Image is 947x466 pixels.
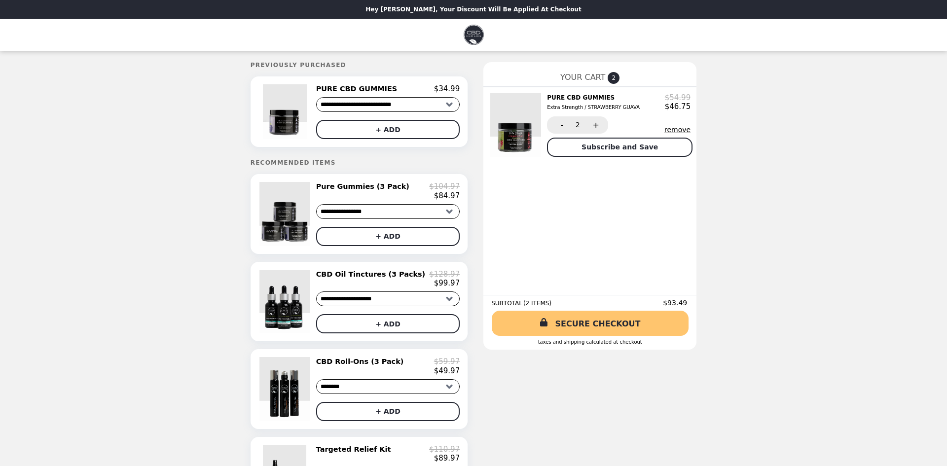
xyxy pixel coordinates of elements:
[434,191,460,200] p: $84.97
[316,357,408,366] h2: CBD Roll-Ons (3 Pack)
[434,454,460,463] p: $89.97
[316,182,413,191] h2: Pure Gummies (3 Pack)
[259,182,313,246] img: Pure Gummies (3 Pack)
[576,121,580,129] span: 2
[490,93,544,157] img: PURE CBD GUMMIES
[429,182,460,191] p: $104.97
[434,84,460,93] p: $34.99
[608,72,619,84] span: 2
[429,270,460,279] p: $128.97
[491,339,689,345] div: Taxes and Shipping calculated at checkout
[665,93,691,102] p: $54.99
[547,103,640,112] div: Extra Strength / STRAWBERRY GUAVA
[316,270,429,279] h2: CBD Oil Tinctures (3 Packs)
[251,159,468,166] h5: Recommended Items
[316,445,395,454] h2: Targeted Relief Kit
[547,93,644,112] h2: PURE CBD GUMMIES
[464,25,484,45] img: Brand Logo
[316,314,460,333] button: + ADD
[316,97,460,112] select: Select a product variant
[251,62,468,69] h5: Previously Purchased
[434,279,460,287] p: $99.97
[316,291,460,306] select: Select a product variant
[316,402,460,421] button: + ADD
[429,445,460,454] p: $110.97
[560,72,605,82] span: YOUR CART
[664,126,691,134] button: remove
[316,204,460,219] select: Select a product variant
[259,357,313,421] img: CBD Roll-Ons (3 Pack)
[316,84,401,93] h2: PURE CBD GUMMIES
[365,6,581,13] p: Hey [PERSON_NAME], your discount will be applied at checkout
[316,120,460,139] button: + ADD
[491,300,523,307] span: SUBTOTAL
[523,300,551,307] span: ( 2 ITEMS )
[581,116,608,134] button: +
[492,311,689,336] a: SECURE CHECKOUT
[547,138,692,157] button: Subscribe and Save
[434,357,460,366] p: $59.97
[259,270,313,333] img: CBD Oil Tinctures (3 Packs)
[263,84,309,139] img: PURE CBD GUMMIES
[663,299,689,307] span: $93.49
[316,227,460,246] button: + ADD
[547,116,574,134] button: -
[434,366,460,375] p: $49.97
[665,102,691,111] p: $46.75
[316,379,460,394] select: Select a product variant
